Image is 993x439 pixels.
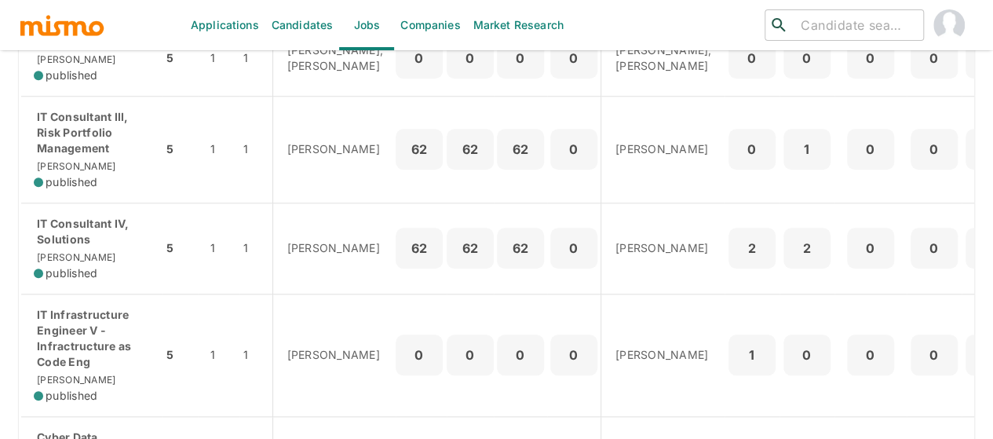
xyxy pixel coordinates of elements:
[239,203,272,294] td: 1
[615,141,712,157] p: [PERSON_NAME]
[615,42,712,74] p: [PERSON_NAME], [PERSON_NAME]
[453,47,487,69] p: 0
[557,138,591,160] p: 0
[917,344,951,366] p: 0
[287,347,384,363] p: [PERSON_NAME]
[46,265,97,281] span: published
[615,347,712,363] p: [PERSON_NAME]
[162,96,198,203] td: 5
[453,344,487,366] p: 0
[735,344,769,366] p: 1
[34,374,115,386] span: [PERSON_NAME]
[46,174,97,190] span: published
[503,138,538,160] p: 62
[853,138,888,160] p: 0
[557,237,591,259] p: 0
[34,53,115,65] span: [PERSON_NAME]
[402,237,436,259] p: 62
[287,42,384,74] p: [PERSON_NAME], [PERSON_NAME]
[917,47,951,69] p: 0
[917,138,951,160] p: 0
[287,141,384,157] p: [PERSON_NAME]
[735,47,769,69] p: 0
[615,240,712,256] p: [PERSON_NAME]
[402,138,436,160] p: 62
[46,388,97,404] span: published
[34,307,150,370] p: IT Infrastructure Engineer V - Infractructure as Code Eng
[790,47,824,69] p: 0
[853,344,888,366] p: 0
[239,20,272,96] td: 1
[735,237,769,259] p: 2
[34,216,150,247] p: IT Consultant IV, Solutions
[34,160,115,172] span: [PERSON_NAME]
[503,47,538,69] p: 0
[735,138,769,160] p: 0
[790,237,824,259] p: 2
[790,138,824,160] p: 1
[790,344,824,366] p: 0
[917,237,951,259] p: 0
[239,294,272,416] td: 1
[198,96,239,203] td: 1
[46,68,97,83] span: published
[162,294,198,416] td: 5
[453,237,487,259] p: 62
[933,9,965,41] img: Maia Reyes
[503,344,538,366] p: 0
[853,237,888,259] p: 0
[19,13,105,37] img: logo
[198,20,239,96] td: 1
[198,203,239,294] td: 1
[402,344,436,366] p: 0
[34,251,115,263] span: [PERSON_NAME]
[853,47,888,69] p: 0
[557,47,591,69] p: 0
[287,240,384,256] p: [PERSON_NAME]
[794,14,917,36] input: Candidate search
[198,294,239,416] td: 1
[162,203,198,294] td: 5
[239,96,272,203] td: 1
[162,20,198,96] td: 5
[34,109,150,156] p: IT Consultant III, Risk Portfolio Management
[402,47,436,69] p: 0
[503,237,538,259] p: 62
[557,344,591,366] p: 0
[453,138,487,160] p: 62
